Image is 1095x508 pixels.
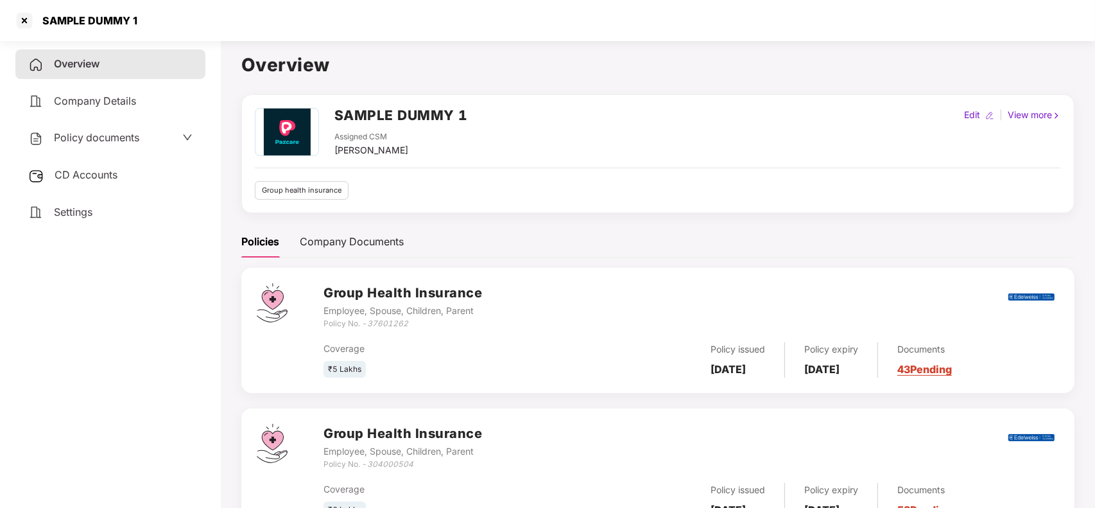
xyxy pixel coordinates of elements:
[961,108,983,122] div: Edit
[28,57,44,73] img: svg+xml;base64,PHN2ZyB4bWxucz0iaHR0cDovL3d3dy53My5vcmcvMjAwMC9zdmciIHdpZHRoPSIyNCIgaGVpZ2h0PSIyNC...
[54,57,99,70] span: Overview
[897,342,952,356] div: Documents
[182,132,193,143] span: down
[257,283,288,322] img: svg+xml;base64,PHN2ZyB4bWxucz0iaHR0cDovL3d3dy53My5vcmcvMjAwMC9zdmciIHdpZHRoPSI0Ny43MTQiIGhlaWdodD...
[334,131,408,143] div: Assigned CSM
[300,234,404,250] div: Company Documents
[334,143,408,157] div: [PERSON_NAME]
[35,14,137,27] div: SAMPLE DUMMY 1
[1008,434,1055,441] img: edel.png
[28,94,44,109] img: svg+xml;base64,PHN2ZyB4bWxucz0iaHR0cDovL3d3dy53My5vcmcvMjAwMC9zdmciIHdpZHRoPSIyNCIgaGVpZ2h0PSIyNC...
[804,363,840,376] b: [DATE]
[334,105,468,126] h2: SAMPLE DUMMY 1
[28,131,44,146] img: svg+xml;base64,PHN2ZyB4bWxucz0iaHR0cDovL3d3dy53My5vcmcvMjAwMC9zdmciIHdpZHRoPSIyNCIgaGVpZ2h0PSIyNC...
[804,483,858,497] div: Policy expiry
[54,131,139,144] span: Policy documents
[257,109,316,155] img: Pazcare_Alternative_logo-01-01.png
[711,363,746,376] b: [DATE]
[897,483,952,497] div: Documents
[323,459,482,471] div: Policy No. -
[323,444,482,459] div: Employee, Spouse, Children, Parent
[323,361,366,378] div: ₹5 Lakhs
[1008,293,1055,301] img: edel.png
[1052,111,1061,120] img: rightIcon
[55,168,117,181] span: CD Accounts
[323,318,482,330] div: Policy No. -
[997,108,1005,122] div: |
[255,181,349,200] div: Group health insurance
[323,482,569,496] div: Coverage
[241,234,279,250] div: Policies
[54,94,136,107] span: Company Details
[367,459,413,469] i: 304000504
[28,205,44,220] img: svg+xml;base64,PHN2ZyB4bWxucz0iaHR0cDovL3d3dy53My5vcmcvMjAwMC9zdmciIHdpZHRoPSIyNCIgaGVpZ2h0PSIyNC...
[711,483,765,497] div: Policy issued
[804,342,858,356] div: Policy expiry
[323,342,569,356] div: Coverage
[367,319,408,328] i: 37601262
[985,111,994,120] img: editIcon
[323,283,482,303] h3: Group Health Insurance
[54,206,92,218] span: Settings
[1005,108,1064,122] div: View more
[897,363,952,376] a: 43 Pending
[711,342,765,356] div: Policy issued
[241,51,1074,79] h1: Overview
[323,304,482,318] div: Employee, Spouse, Children, Parent
[323,424,482,444] h3: Group Health Insurance
[28,168,44,184] img: svg+xml;base64,PHN2ZyB3aWR0aD0iMjUiIGhlaWdodD0iMjQiIHZpZXdCb3g9IjAgMCAyNSAyNCIgZmlsbD0ibm9uZSIgeG...
[257,424,288,463] img: svg+xml;base64,PHN2ZyB4bWxucz0iaHR0cDovL3d3dy53My5vcmcvMjAwMC9zdmciIHdpZHRoPSI0Ny43MTQiIGhlaWdodD...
